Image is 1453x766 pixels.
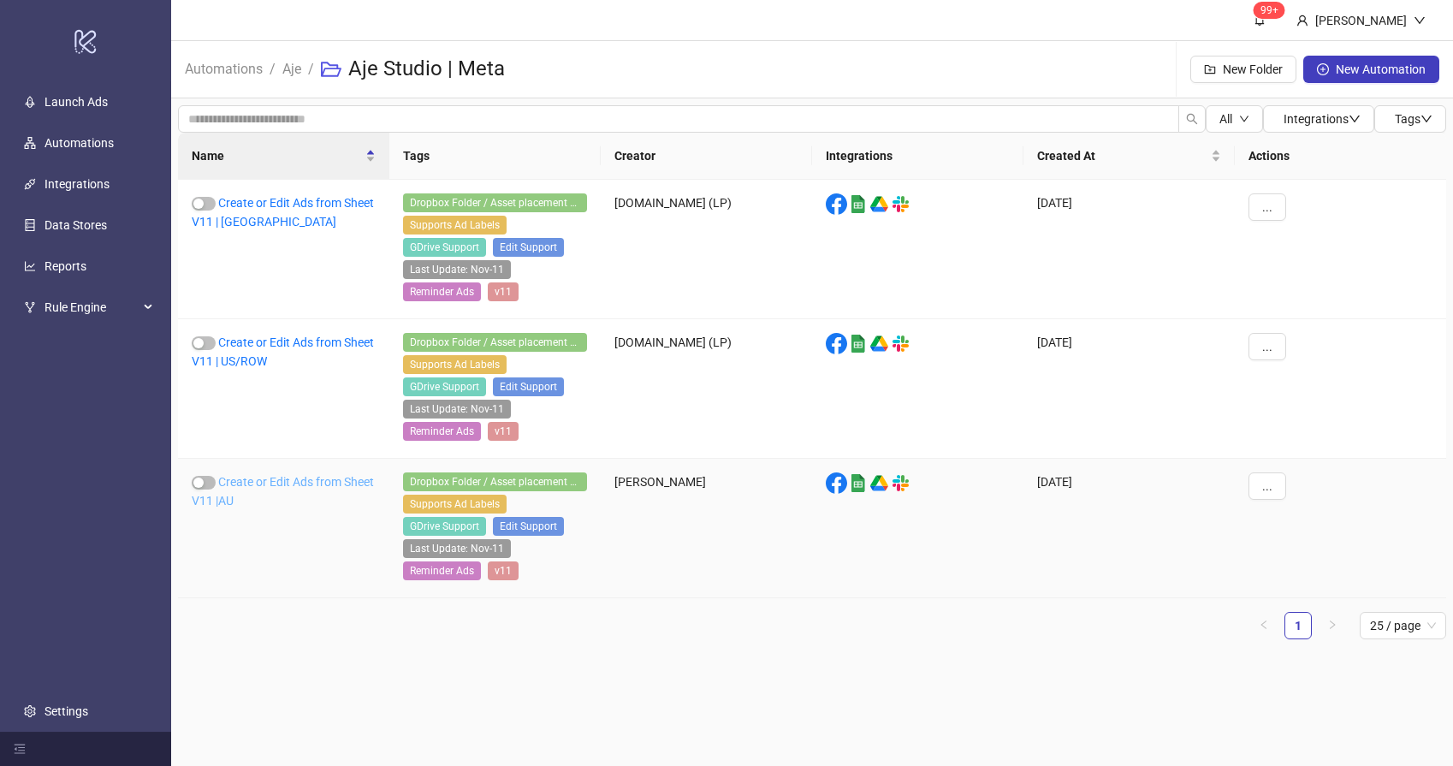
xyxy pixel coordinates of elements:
a: Create or Edit Ads from Sheet V11 | [GEOGRAPHIC_DATA] [192,196,374,229]
a: 1 [1285,613,1311,638]
span: down [1414,15,1426,27]
span: Name [192,146,362,165]
span: Supports Ad Labels [403,355,507,374]
div: [DATE] [1023,459,1235,598]
a: Automations [44,136,114,150]
span: Dropbox Folder / Asset placement detection [403,472,587,491]
span: left [1259,620,1269,630]
button: left [1250,612,1278,639]
span: New Folder [1223,62,1283,76]
a: Reports [44,259,86,273]
span: GDrive Support [403,377,486,396]
span: bell [1254,14,1266,26]
button: Tagsdown [1374,105,1446,133]
span: Reminder Ads [403,422,481,441]
th: Created At [1023,133,1235,180]
span: folder-add [1204,63,1216,75]
span: plus-circle [1317,63,1329,75]
a: Create or Edit Ads from Sheet V11 |AU [192,475,374,508]
span: user [1296,15,1308,27]
div: [PERSON_NAME] [1308,11,1414,30]
div: [DOMAIN_NAME] (LP) [601,180,812,319]
span: ... [1262,340,1272,353]
span: All [1219,112,1232,126]
span: down [1349,113,1361,125]
span: menu-fold [14,743,26,755]
span: folder-open [321,59,341,80]
th: Creator [601,133,812,180]
button: ... [1248,472,1286,500]
th: Integrations [812,133,1023,180]
a: Aje [279,58,305,77]
button: New Automation [1303,56,1439,83]
span: Tags [1395,112,1432,126]
span: 25 / page [1370,613,1436,638]
li: / [270,42,276,97]
li: 1 [1284,612,1312,639]
h3: Aje Studio | Meta [348,56,505,83]
button: Integrationsdown [1263,105,1374,133]
span: down [1420,113,1432,125]
th: Tags [389,133,601,180]
div: [PERSON_NAME] [601,459,812,598]
span: right [1327,620,1337,630]
a: Create or Edit Ads from Sheet V11 | US/ROW [192,335,374,368]
a: Integrations [44,177,110,191]
span: GDrive Support [403,517,486,536]
span: Integrations [1284,112,1361,126]
span: Edit Support [493,377,564,396]
span: New Automation [1336,62,1426,76]
span: Dropbox Folder / Asset placement detection [403,193,587,212]
span: Supports Ad Labels [403,216,507,235]
span: Last Update: Nov-11 [403,400,511,419]
span: Reminder Ads [403,282,481,301]
a: Settings [44,704,88,718]
a: Data Stores [44,218,107,232]
div: [DOMAIN_NAME] (LP) [601,319,812,459]
span: Rule Engine [44,290,139,324]
span: GDrive Support [403,238,486,257]
button: ... [1248,193,1286,221]
li: Next Page [1319,612,1346,639]
span: Edit Support [493,238,564,257]
span: ... [1262,479,1272,493]
span: Edit Support [493,517,564,536]
span: Dropbox Folder / Asset placement detection [403,333,587,352]
span: v11 [488,561,519,580]
a: Automations [181,58,266,77]
button: New Folder [1190,56,1296,83]
button: ... [1248,333,1286,360]
span: ... [1262,200,1272,214]
span: Supports Ad Labels [403,495,507,514]
span: Last Update: Nov-11 [403,260,511,279]
span: down [1239,114,1249,124]
button: right [1319,612,1346,639]
li: / [308,42,314,97]
div: [DATE] [1023,319,1235,459]
span: v11 [488,422,519,441]
span: fork [24,301,36,313]
th: Actions [1235,133,1446,180]
th: Name [178,133,389,180]
div: Page Size [1360,612,1446,639]
sup: 1576 [1254,2,1285,19]
span: v11 [488,282,519,301]
span: Reminder Ads [403,561,481,580]
span: Created At [1037,146,1207,165]
button: Alldown [1206,105,1263,133]
a: Launch Ads [44,95,108,109]
span: search [1186,113,1198,125]
div: [DATE] [1023,180,1235,319]
span: Last Update: Nov-11 [403,539,511,558]
li: Previous Page [1250,612,1278,639]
